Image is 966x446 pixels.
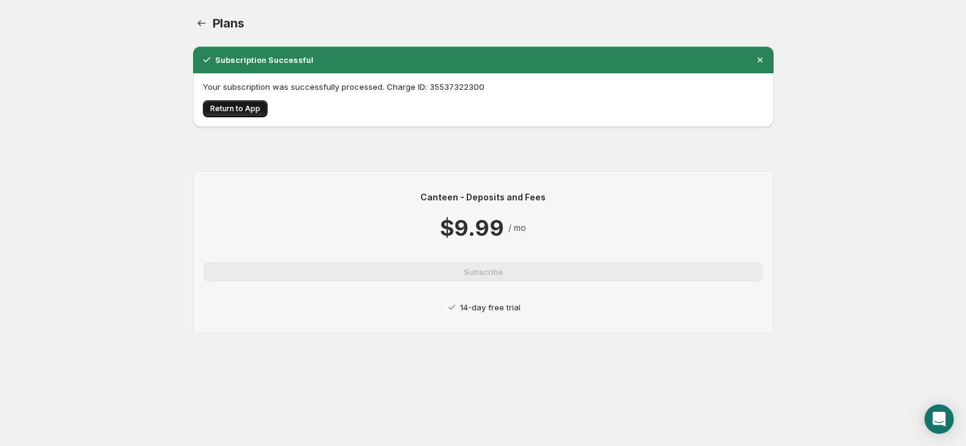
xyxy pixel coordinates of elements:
[460,301,521,313] p: 14-day free trial
[440,213,503,243] p: $9.99
[752,51,769,68] button: Dismiss notification
[203,100,268,117] button: Return to App
[213,16,244,31] span: Plans
[508,222,526,234] p: / mo
[210,104,260,114] span: Return to App
[203,81,764,93] p: Your subscription was successfully processed. Charge ID: 35537322300
[203,191,763,203] p: Canteen - Deposits and Fees
[193,15,210,32] a: Home
[924,404,954,434] div: Open Intercom Messenger
[215,54,313,66] h2: Subscription Successful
